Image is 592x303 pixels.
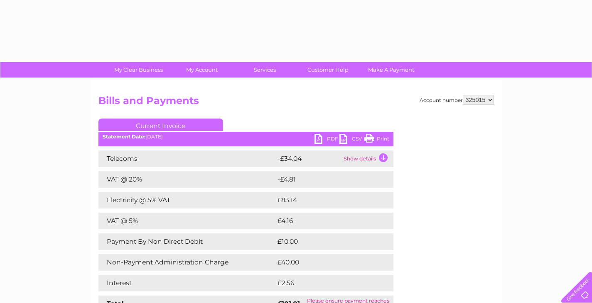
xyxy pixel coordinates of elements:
[275,192,376,208] td: £83.14
[104,62,173,78] a: My Clear Business
[167,62,236,78] a: My Account
[275,171,375,188] td: -£4.81
[98,119,223,131] a: Current Invoice
[294,62,362,78] a: Customer Help
[339,134,364,146] a: CSV
[364,134,389,146] a: Print
[98,95,494,111] h2: Bills and Payments
[357,62,425,78] a: Make A Payment
[98,150,275,167] td: Telecoms
[341,150,393,167] td: Show details
[98,171,275,188] td: VAT @ 20%
[98,254,275,271] td: Non-Payment Administration Charge
[103,133,145,140] b: Statement Date:
[98,213,275,229] td: VAT @ 5%
[98,275,275,291] td: Interest
[275,275,374,291] td: £2.56
[98,192,275,208] td: Electricity @ 5% VAT
[98,134,393,140] div: [DATE]
[420,95,494,105] div: Account number
[275,233,376,250] td: £10.00
[231,62,299,78] a: Services
[275,213,373,229] td: £4.16
[275,150,341,167] td: -£34.04
[98,233,275,250] td: Payment By Non Direct Debit
[275,254,377,271] td: £40.00
[314,134,339,146] a: PDF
